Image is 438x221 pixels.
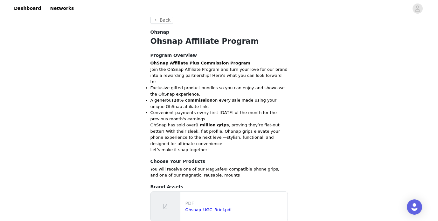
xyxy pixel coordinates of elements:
li: Convenient payments every first [DATE] of the month for the previous month's earnings. [150,110,288,122]
div: Open Intercom Messenger [407,199,422,215]
p: You will receive one of our MagSafe® compatible phone grips, and one of our magnetic, reusable, m... [150,166,288,178]
strong: 20% commission [174,98,212,103]
strong: 1 million grips [196,123,229,127]
p: Let’s make it snap together! [150,147,288,153]
li: A generous on every sale made using your unique OhSnap affiliate link. [150,97,288,110]
a: Ohsnap_UGC_Brief.pdf [185,207,232,212]
h1: Ohsnap Affiliate Program [150,36,288,47]
h4: Choose Your Products [150,158,288,165]
p: PDF [185,200,285,207]
button: Back [150,16,173,24]
a: Dashboard [10,1,45,16]
span: Ohsnap [150,29,170,36]
strong: OhSnap Affiliate Plus Commission Program [150,61,250,65]
a: Networks [46,1,78,16]
div: avatar [414,3,421,14]
h4: Program Overview [150,52,288,59]
h4: Brand Assets [150,184,288,190]
p: Join the OhSnap Affiliate Program and turn your love for our brand into a rewarding partnership! ... [150,66,288,85]
p: OhSnap has sold over , proving they’re flat-out better! With their sleek, flat profile, OhSnap gr... [150,122,288,147]
li: Exclusive gifted product bundles so you can enjoy and showcase the OhSnap experience. [150,85,288,97]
